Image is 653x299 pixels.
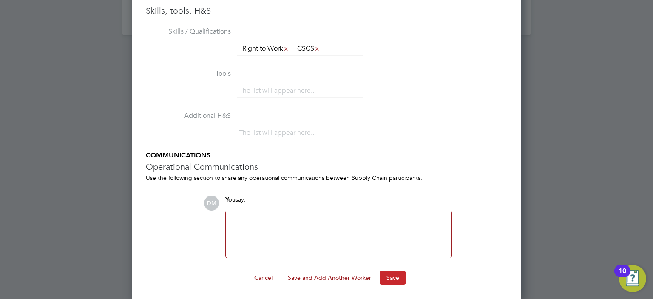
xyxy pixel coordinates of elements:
span: You [225,196,236,203]
button: Save and Add Another Worker [281,271,378,285]
li: Right to Work [239,43,292,54]
h3: Operational Communications [146,161,507,172]
li: The list will appear here... [239,85,319,97]
button: Open Resource Center, 10 new notifications [619,265,646,292]
button: Cancel [247,271,279,285]
h3: Skills, tools, H&S [146,5,507,16]
div: Use the following section to share any operational communications between Supply Chain participants. [146,174,507,182]
div: say: [225,196,452,211]
h5: COMMUNICATIONS [146,151,507,160]
label: Tools [146,69,231,78]
button: Save [380,271,406,285]
div: 10 [619,271,626,282]
label: Skills / Qualifications [146,27,231,36]
li: CSCS [294,43,324,54]
span: DM [204,196,219,211]
li: The list will appear here... [239,127,319,139]
a: x [283,43,289,54]
label: Additional H&S [146,111,231,120]
a: x [314,43,320,54]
